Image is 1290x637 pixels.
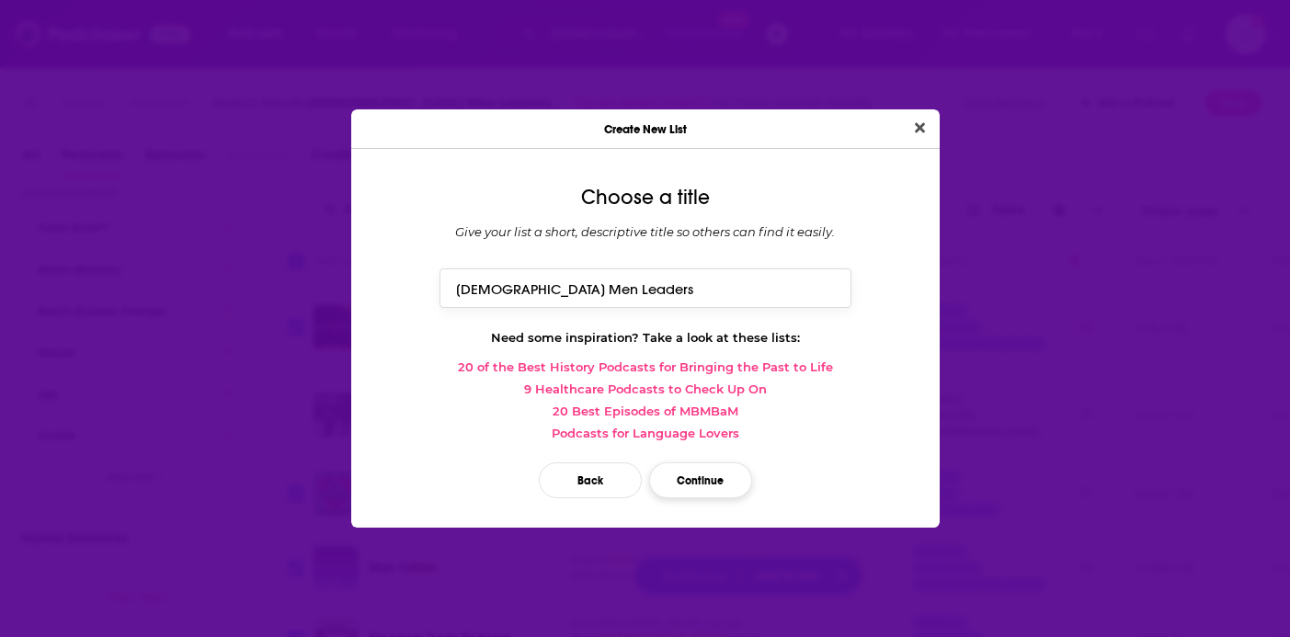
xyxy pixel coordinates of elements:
[366,404,925,418] a: 20 Best Episodes of MBMBaM
[908,117,932,140] button: Close
[366,224,925,239] div: Give your list a short, descriptive title so others can find it easily.
[440,268,851,308] input: Top True Crime podcasts of 2020...
[366,426,925,440] a: Podcasts for Language Lovers
[351,109,940,149] div: Create New List
[366,330,925,345] div: Need some inspiration? Take a look at these lists:
[649,462,752,498] button: Continue
[366,359,925,374] a: 20 of the Best History Podcasts for Bringing the Past to Life
[366,381,925,396] a: 9 Healthcare Podcasts to Check Up On
[366,186,925,210] div: Choose a title
[539,462,642,498] button: Back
